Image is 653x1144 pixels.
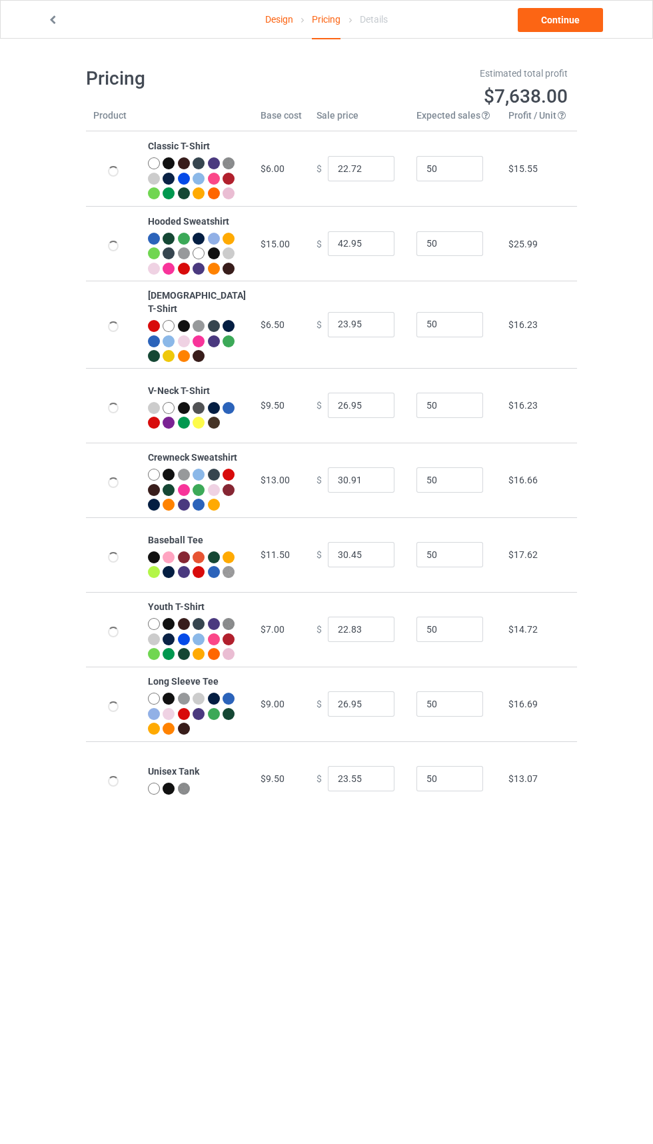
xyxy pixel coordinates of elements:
[148,535,203,545] b: Baseball Tee
[317,319,322,329] span: $
[148,385,210,396] b: V-Neck T-Shirt
[312,1,340,39] div: Pricing
[484,85,568,107] span: $7,638.00
[148,141,210,151] b: Classic T-Shirt
[261,400,285,411] span: $9.50
[261,624,285,635] span: $7.00
[360,1,388,38] div: Details
[261,475,290,485] span: $13.00
[508,549,538,560] span: $17.62
[148,601,205,612] b: Youth T-Shirt
[409,109,501,131] th: Expected sales
[86,109,141,131] th: Product
[261,319,285,330] span: $6.50
[317,163,322,174] span: $
[317,773,322,784] span: $
[223,566,235,578] img: heather_texture.png
[178,783,190,795] img: heather_texture.png
[148,766,199,777] b: Unisex Tank
[86,67,318,91] h1: Pricing
[223,618,235,630] img: heather_texture.png
[317,400,322,411] span: $
[148,676,219,687] b: Long Sleeve Tee
[518,8,603,32] a: Continue
[317,238,322,249] span: $
[508,475,538,485] span: $16.66
[508,699,538,709] span: $16.69
[223,157,235,169] img: heather_texture.png
[508,319,538,330] span: $16.23
[261,239,290,249] span: $15.00
[508,163,538,174] span: $15.55
[148,216,229,227] b: Hooded Sweatshirt
[261,773,285,784] span: $9.50
[309,109,409,131] th: Sale price
[148,452,237,463] b: Crewneck Sweatshirt
[317,624,322,635] span: $
[317,699,322,709] span: $
[508,239,538,249] span: $25.99
[336,67,568,80] div: Estimated total profit
[317,549,322,560] span: $
[501,109,577,131] th: Profit / Unit
[253,109,309,131] th: Base cost
[148,290,246,314] b: [DEMOGRAPHIC_DATA] T-Shirt
[261,549,290,560] span: $11.50
[508,400,538,411] span: $16.23
[508,624,538,635] span: $14.72
[317,475,322,485] span: $
[508,773,538,784] span: $13.07
[261,699,285,709] span: $9.00
[261,163,285,174] span: $6.00
[265,1,293,38] a: Design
